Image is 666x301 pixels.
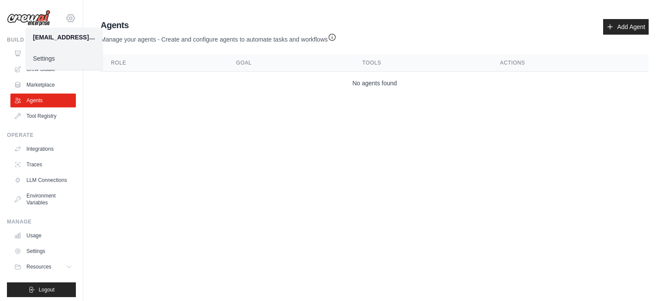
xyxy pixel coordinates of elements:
[10,229,76,243] a: Usage
[101,54,226,72] th: Role
[7,36,76,43] div: Build
[490,54,649,72] th: Actions
[352,54,490,72] th: Tools
[10,94,76,107] a: Agents
[10,173,76,187] a: LLM Connections
[101,31,336,44] p: Manage your agents - Create and configure agents to automate tasks and workflows
[10,189,76,210] a: Environment Variables
[10,244,76,258] a: Settings
[10,62,76,76] a: Crew Studio
[26,51,102,66] a: Settings
[39,286,55,293] span: Logout
[10,47,76,61] a: Automations
[7,10,50,26] img: Logo
[10,260,76,274] button: Resources
[226,54,352,72] th: Goal
[10,158,76,172] a: Traces
[101,72,649,95] td: No agents found
[26,263,51,270] span: Resources
[7,218,76,225] div: Manage
[7,132,76,139] div: Operate
[7,282,76,297] button: Logout
[33,33,95,42] div: [EMAIL_ADDRESS][DOMAIN_NAME]
[101,19,336,31] h2: Agents
[603,19,649,35] a: Add Agent
[10,78,76,92] a: Marketplace
[10,142,76,156] a: Integrations
[10,109,76,123] a: Tool Registry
